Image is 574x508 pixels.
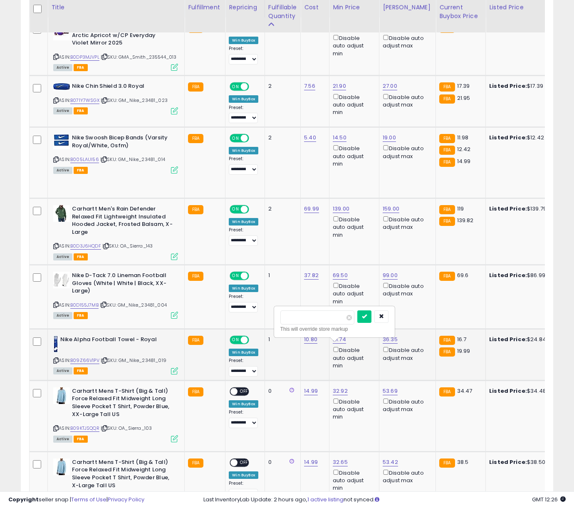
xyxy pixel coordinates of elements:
[108,496,144,503] a: Privacy Policy
[457,216,474,224] span: 139.82
[72,387,173,420] b: Carhartt Mens T-Shirt (Big & Tall) Force Relaxed Fit Midweight Long Sleeve Pocket T Shirt, Powder...
[304,387,318,395] a: 14.99
[457,347,470,355] span: 19.99
[304,82,315,90] a: 7.56
[70,357,99,364] a: B09Z66V1PV
[439,272,455,281] small: FBA
[268,134,294,141] div: 2
[457,157,471,165] span: 14.99
[383,345,429,362] div: Disable auto adjust max
[74,312,88,319] span: FBA
[268,205,294,213] div: 2
[8,496,144,504] div: seller snap | |
[229,471,258,479] div: Win BuyBox
[333,33,373,57] div: Disable auto adjust min
[457,335,467,343] span: 16.7
[439,3,482,20] div: Current Buybox Price
[53,253,72,260] span: All listings currently available for purchase on Amazon
[489,3,561,12] div: Listed Price
[229,285,258,292] div: Win BuyBox
[230,135,241,142] span: ON
[70,54,99,61] a: B0DP3MJVPL
[248,273,261,280] span: OFF
[489,134,558,141] div: $12.42
[229,481,258,499] div: Preset:
[439,458,455,468] small: FBA
[229,349,258,356] div: Win BuyBox
[70,302,99,309] a: B0D155J7MB
[74,436,88,443] span: FBA
[229,218,258,226] div: Win BuyBox
[280,325,388,333] div: This will override store markup
[268,272,294,279] div: 1
[72,458,173,491] b: Carhartt Mens T-Shirt (Big & Tall) Force Relaxed Fit Midweight Long Sleeve Pocket T Shirt, Powder...
[489,387,558,395] div: $34.48
[304,271,319,280] a: 37.82
[100,156,165,163] span: | SKU: GM_Nike_23481_014
[229,3,261,12] div: Repricing
[489,336,558,343] div: $24.84
[333,271,348,280] a: 69.50
[229,147,258,154] div: Win BuyBox
[489,205,527,213] b: Listed Price:
[248,337,261,344] span: OFF
[268,336,294,343] div: 1
[268,82,294,90] div: 2
[304,335,317,344] a: 10.80
[304,134,316,142] a: 5.40
[229,156,258,175] div: Preset:
[53,458,70,475] img: 318qxYKh71L._SL40_.jpg
[333,144,373,168] div: Disable auto adjust min
[53,336,178,374] div: ASIN:
[51,3,181,12] div: Title
[72,205,173,238] b: Carhartt Men's Rain Defender Relaxed Fit Lightweight Insulated Hooded Jacket, Frosted Balsam, X-L...
[230,273,241,280] span: ON
[229,37,258,44] div: Win BuyBox
[489,335,527,343] b: Listed Price:
[457,134,469,141] span: 11.98
[439,146,455,155] small: FBA
[333,387,348,395] a: 32.92
[383,387,398,395] a: 53.69
[60,336,161,346] b: Nike Alpha Football Towel - Royal
[439,387,455,396] small: FBA
[72,24,173,49] b: [PERSON_NAME] Moment Goggle Arctic Apricot w/CP Everyday Violet Mirror 2025
[188,3,222,12] div: Fulfillment
[188,272,203,281] small: FBA
[333,345,373,369] div: Disable auto adjust min
[439,158,455,167] small: FBA
[53,24,178,70] div: ASIN:
[53,107,72,114] span: All listings currently available for purchase on Amazon
[229,46,258,64] div: Preset:
[383,458,398,466] a: 53.42
[102,243,153,249] span: | SKU: OA_Sierra_143
[53,134,178,173] div: ASIN:
[383,82,397,90] a: 27.00
[383,335,398,344] a: 36.35
[457,271,469,279] span: 69.6
[70,243,101,250] a: B0D3J6HQDF
[333,468,373,492] div: Disable auto adjust min
[383,271,398,280] a: 99.00
[72,134,173,151] b: Nike Swoosh Bicep Bands (Varsity Royal/White, Osfm)
[489,82,527,90] b: Listed Price:
[238,459,251,466] span: OFF
[383,134,396,142] a: 19.00
[439,134,455,143] small: FBA
[53,205,70,222] img: 41CYCwM1sEL._SL40_.jpg
[101,54,177,60] span: | SKU: GMA_Smith_235544_013
[248,135,261,142] span: OFF
[304,458,318,466] a: 14.99
[53,64,72,71] span: All listings currently available for purchase on Amazon
[489,82,558,90] div: $17.39
[333,92,373,116] div: Disable auto adjust min
[53,205,178,259] div: ASIN:
[457,94,470,102] span: 21.95
[72,272,173,297] b: Nike D-Tack 7.0 Lineman Football Gloves (White | White | Black, XX-Large)
[268,458,294,466] div: 0
[248,83,261,90] span: OFF
[70,425,99,432] a: B09KTJSQQR
[71,496,106,503] a: Terms of Use
[53,134,70,149] img: 410DEGdXZEL._SL40_.jpg
[53,272,178,318] div: ASIN:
